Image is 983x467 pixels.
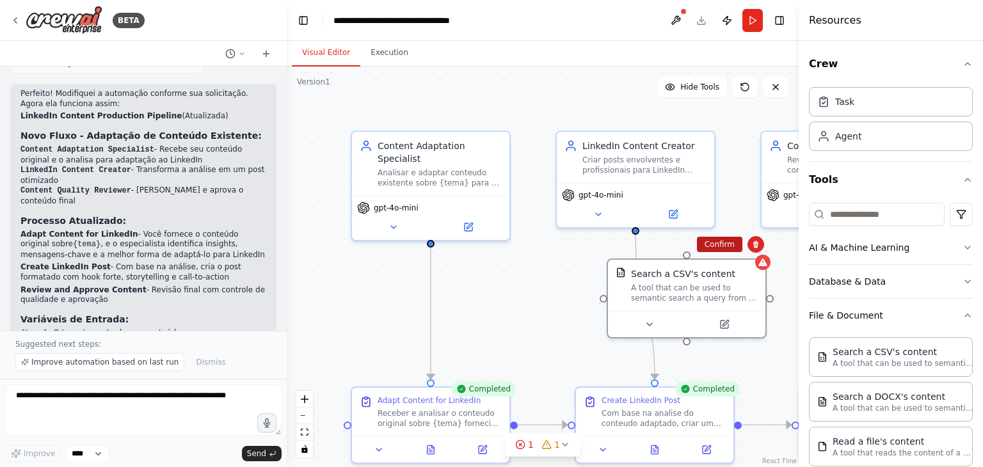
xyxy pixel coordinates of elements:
[460,442,504,457] button: Open in side panel
[616,267,626,278] img: CSVSearchTool
[809,82,973,161] div: Crew
[351,386,511,464] div: CompletedAdapt Content for LinkedInReceber e analisar o conteudo original sobre {tema} fornecido ...
[20,89,266,109] p: Perfeito! Modifiquei a automação conforme sua solicitação. Agora ela funciona assim:
[833,448,973,458] p: A tool that reads the content of a file. To use this tool, provide a 'file_path' parameter with t...
[15,339,271,349] p: Suggested next steps:
[294,12,312,29] button: Hide left sidebar
[31,357,179,367] span: Improve automation based on last run
[833,390,973,403] div: Search a DOCX's content
[631,267,735,280] div: Search a CSV's content
[631,283,758,303] div: A tool that can be used to semantic search a query from a CSV's content.
[575,386,735,464] div: CompletedCreate LinkedIn PostCom base na analise do conteudo adaptado, criar um post envolvente p...
[20,314,129,324] strong: Variáveis de Entrada:
[20,111,182,120] strong: LinkedIn Content Production Pipeline
[256,46,276,61] button: Start a new chat
[505,433,580,457] button: 11
[787,155,911,175] div: Revisar e aprovar todo conteudo criado para LinkedIn, verificando alinhamento com a marca {empres...
[817,397,827,407] img: DOCXSearchTool
[15,353,184,371] button: Improve automation based on last run
[424,234,437,379] g: Edge from aa8437fb-0641-42d6-91ab-a19762b6d02d to 198f5b9c-0636-46b8-9024-9a980ce400a7
[762,457,797,464] a: React Flow attribution
[73,240,100,249] code: {tema}
[296,441,313,457] button: toggle interactivity
[787,139,911,152] div: Content Quality Reviewer
[554,438,560,451] span: 1
[680,82,719,92] span: Hide Tools
[20,328,266,339] li: - O tema/assunto do seu conteúdo
[582,155,707,175] div: Criar posts envolventes e profissionais para LinkedIn sobre {tema}, adaptando o tom de voz da {em...
[833,403,973,413] p: A tool that can be used to semantic search a query from a DOCX's content.
[20,262,266,282] p: - Com base na análise, cria o post formatado com hook forte, storytelling e call-to-action
[351,131,511,241] div: Content Adaptation SpecialistAnalisar e adaptar conteudo existente sobre {tema} para o formato e ...
[378,395,481,406] div: Adapt Content for LinkedIn
[528,438,534,451] span: 1
[20,329,48,338] code: {tema}
[20,186,131,195] code: Content Quality Reviewer
[20,165,266,186] li: - Transforma a análise em um post otimizado
[432,219,504,235] button: Open in side panel
[20,131,262,141] strong: Novo Fluxo - Adaptação de Conteúdo Existente:
[296,408,313,424] button: zoom out
[220,46,251,61] button: Switch to previous chat
[657,77,727,97] button: Hide Tools
[378,139,502,165] div: Content Adaptation Specialist
[742,418,791,431] g: Edge from e6d31efa-e89d-4d9f-b5de-18d2008e32f9 to 4d1a9992-f98d-47a8-91b3-e2049925539e
[833,435,973,448] div: Read a file's content
[378,408,502,429] div: Receber e analisar o conteudo original sobre {tema} fornecido pelo usuario. Identificar os princi...
[20,111,266,122] h2: (Atualizada)
[833,358,973,368] p: A tool that can be used to semantic search a query from a CSV's content.
[602,408,726,429] div: Com base na analise do conteudo adaptado, criar um post envolvente para LinkedIn sobre {tema}. O ...
[20,230,138,239] strong: Adapt Content for LinkedIn
[404,442,458,457] button: View output
[20,216,126,226] strong: Processo Atualizado:
[628,442,682,457] button: View output
[257,413,276,432] button: Click to speak your automation idea
[582,139,707,152] div: LinkedIn Content Creator
[20,230,266,260] p: - Você fornece o conteúdo original sobre , e o especialista identifica insights, mensagens-chave ...
[296,424,313,441] button: fit view
[24,448,55,459] span: Improve
[675,381,740,397] div: Completed
[833,345,973,358] div: Search a CSV's content
[771,12,788,29] button: Hide right sidebar
[333,14,477,27] nav: breadcrumb
[684,442,728,457] button: Open in side panel
[579,190,623,200] span: gpt-4o-mini
[113,13,145,28] div: BETA
[637,207,709,222] button: Open in side panel
[809,299,973,332] button: File & Document
[360,40,419,67] button: Execution
[196,357,225,367] span: Dismiss
[374,203,419,213] span: gpt-4o-mini
[760,131,920,228] div: Content Quality ReviewerRevisar e aprovar todo conteudo criado para LinkedIn, verificando alinham...
[518,418,567,431] g: Edge from 198f5b9c-0636-46b8-9024-9a980ce400a7 to e6d31efa-e89d-4d9f-b5de-18d2008e32f9
[247,448,266,459] span: Send
[242,446,282,461] button: Send
[20,285,147,294] strong: Review and Approve Content
[26,6,102,35] img: Logo
[629,234,661,379] g: Edge from ae803b51-76e3-43e1-8149-5ed172766a8d to e6d31efa-e89d-4d9f-b5de-18d2008e32f9
[809,162,973,198] button: Tools
[378,168,502,188] div: Analisar e adaptar conteudo existente sobre {tema} para o formato e linguagem ideal do LinkedIn, ...
[817,352,827,362] img: CSVSearchTool
[451,381,516,397] div: Completed
[835,130,861,143] div: Agent
[809,265,973,298] button: Database & Data
[697,237,742,252] button: Confirm
[296,391,313,457] div: React Flow controls
[297,77,330,87] div: Version 1
[809,13,861,28] h4: Resources
[783,190,828,200] span: gpt-4o-mini
[809,231,973,264] button: AI & Machine Learning
[688,317,760,332] button: Open in side panel
[20,145,154,154] code: Content Adaptation Specialist
[189,353,232,371] button: Dismiss
[5,445,61,462] button: Improve
[20,262,111,271] strong: Create LinkedIn Post
[20,145,266,165] li: - Recebe seu conteúdo original e o analisa para adaptação ao LinkedIn
[20,285,266,305] p: - Revisão final com controle de qualidade e aprovação
[809,46,973,82] button: Crew
[20,166,131,175] code: LinkedIn Content Creator
[296,391,313,408] button: zoom in
[607,258,767,338] div: CSVSearchToolSearch a CSV's contentA tool that can be used to semantic search a query from a CSV'...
